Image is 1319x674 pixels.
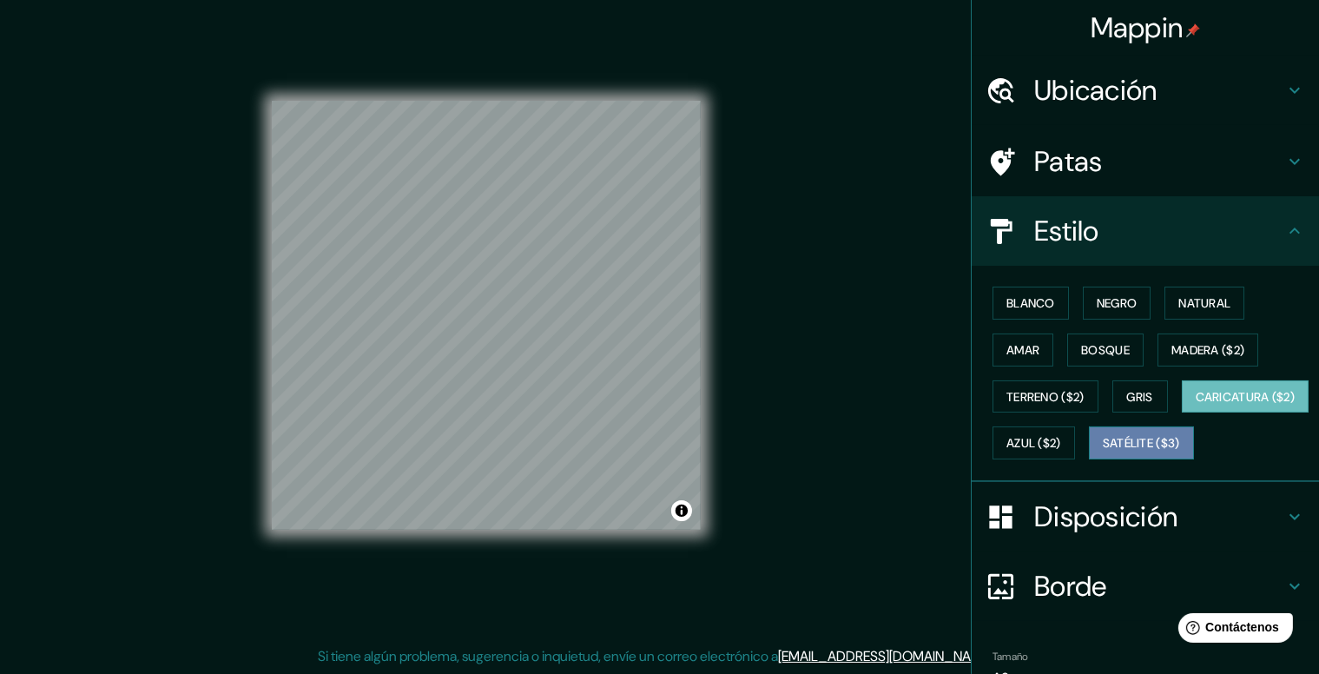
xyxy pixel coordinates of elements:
font: Estilo [1034,213,1099,249]
button: Natural [1164,287,1244,320]
button: Negro [1083,287,1151,320]
font: Borde [1034,568,1107,605]
button: Bosque [1067,334,1144,367]
canvas: Mapa [272,101,701,530]
iframe: Lanzador de widgets de ayuda [1164,606,1300,655]
div: Ubicación [972,56,1319,125]
button: Satélite ($3) [1089,426,1194,459]
font: Gris [1127,389,1153,405]
font: Caricatura ($2) [1196,389,1296,405]
font: Si tiene algún problema, sugerencia o inquietud, envíe un correo electrónico a [318,647,778,665]
div: Estilo [972,196,1319,266]
font: Terreno ($2) [1006,389,1085,405]
button: Terreno ($2) [993,380,1098,413]
font: Tamaño [993,650,1028,664]
font: Satélite ($3) [1103,436,1180,452]
img: pin-icon.png [1186,23,1200,37]
font: Disposición [1034,499,1177,535]
button: Gris [1112,380,1168,413]
button: Blanco [993,287,1069,320]
div: Patas [972,127,1319,196]
font: Amar [1006,342,1039,358]
font: Mappin [1091,10,1184,46]
font: Blanco [1006,295,1055,311]
font: Azul ($2) [1006,436,1061,452]
a: [EMAIL_ADDRESS][DOMAIN_NAME] [778,647,993,665]
button: Azul ($2) [993,426,1075,459]
button: Madera ($2) [1157,334,1258,367]
div: Disposición [972,482,1319,552]
font: Madera ($2) [1171,342,1244,358]
button: Activar o desactivar atribución [671,500,692,521]
font: Negro [1097,295,1138,311]
button: Amar [993,334,1053,367]
font: Ubicación [1034,72,1157,109]
button: Caricatura ($2) [1182,380,1309,413]
font: Patas [1034,143,1103,180]
div: Borde [972,552,1319,621]
font: Natural [1178,295,1230,311]
font: Bosque [1081,342,1130,358]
